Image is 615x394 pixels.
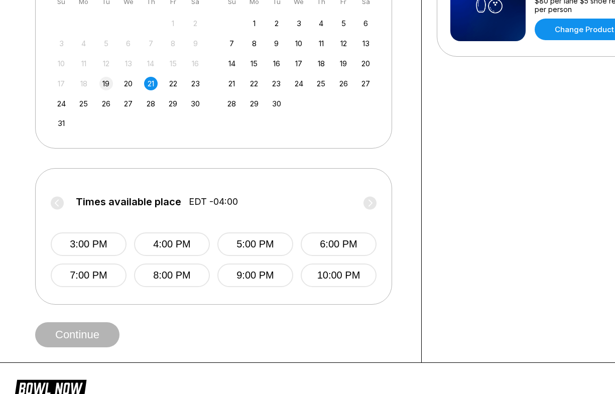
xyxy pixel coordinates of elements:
div: Choose Tuesday, August 26th, 2025 [99,97,113,110]
div: Choose Friday, September 26th, 2025 [337,77,350,90]
button: 8:00 PM [134,264,210,287]
div: Not available Friday, August 1st, 2025 [166,17,180,30]
button: 9:00 PM [217,264,293,287]
div: Choose Monday, August 25th, 2025 [77,97,90,110]
div: Not available Sunday, August 10th, 2025 [55,57,68,70]
div: month 2025-09 [224,16,375,110]
button: 7:00 PM [51,264,127,287]
div: Not available Monday, August 4th, 2025 [77,37,90,50]
div: Choose Sunday, September 14th, 2025 [225,57,238,70]
div: Choose Monday, September 15th, 2025 [248,57,261,70]
div: Not available Sunday, August 17th, 2025 [55,77,68,90]
div: Choose Friday, September 5th, 2025 [337,17,350,30]
div: Not available Monday, August 11th, 2025 [77,57,90,70]
div: Not available Friday, August 15th, 2025 [166,57,180,70]
div: Not available Saturday, August 9th, 2025 [189,37,202,50]
div: Not available Tuesday, August 12th, 2025 [99,57,113,70]
button: 3:00 PM [51,232,127,256]
div: Choose Saturday, September 13th, 2025 [359,37,373,50]
div: Choose Sunday, August 31st, 2025 [55,116,68,130]
div: Choose Saturday, August 23rd, 2025 [189,77,202,90]
div: Not available Tuesday, August 5th, 2025 [99,37,113,50]
button: 5:00 PM [217,232,293,256]
button: 4:00 PM [134,232,210,256]
div: Choose Friday, September 12th, 2025 [337,37,350,50]
div: Choose Tuesday, September 2nd, 2025 [270,17,283,30]
div: Not available Wednesday, August 13th, 2025 [121,57,135,70]
div: Choose Wednesday, September 24th, 2025 [292,77,306,90]
div: Choose Thursday, August 21st, 2025 [144,77,158,90]
div: Choose Saturday, September 27th, 2025 [359,77,373,90]
div: Choose Monday, September 1st, 2025 [248,17,261,30]
div: Choose Tuesday, September 9th, 2025 [270,37,283,50]
div: Choose Wednesday, August 20th, 2025 [121,77,135,90]
button: 10:00 PM [301,264,377,287]
div: Choose Saturday, August 30th, 2025 [189,97,202,110]
div: Not available Sunday, August 3rd, 2025 [55,37,68,50]
div: Choose Sunday, August 24th, 2025 [55,97,68,110]
div: Choose Tuesday, August 19th, 2025 [99,77,113,90]
div: Choose Sunday, September 21st, 2025 [225,77,238,90]
div: Choose Saturday, September 6th, 2025 [359,17,373,30]
div: Not available Monday, August 18th, 2025 [77,77,90,90]
div: Choose Saturday, September 20th, 2025 [359,57,373,70]
div: Choose Wednesday, September 3rd, 2025 [292,17,306,30]
div: month 2025-08 [53,16,204,130]
div: Choose Sunday, September 7th, 2025 [225,37,238,50]
div: Choose Thursday, August 28th, 2025 [144,97,158,110]
div: Not available Thursday, August 14th, 2025 [144,57,158,70]
div: Not available Thursday, August 7th, 2025 [144,37,158,50]
div: Choose Sunday, September 28th, 2025 [225,97,238,110]
div: Choose Thursday, September 18th, 2025 [314,57,328,70]
div: Not available Friday, August 8th, 2025 [166,37,180,50]
button: 6:00 PM [301,232,377,256]
div: Choose Friday, September 19th, 2025 [337,57,350,70]
div: Choose Wednesday, September 17th, 2025 [292,57,306,70]
div: Choose Tuesday, September 16th, 2025 [270,57,283,70]
div: Choose Thursday, September 4th, 2025 [314,17,328,30]
div: Choose Monday, September 22nd, 2025 [248,77,261,90]
div: Choose Tuesday, September 23rd, 2025 [270,77,283,90]
div: Choose Thursday, September 11th, 2025 [314,37,328,50]
div: Choose Wednesday, August 27th, 2025 [121,97,135,110]
div: Choose Friday, August 29th, 2025 [166,97,180,110]
div: Not available Saturday, August 16th, 2025 [189,57,202,70]
div: Choose Wednesday, September 10th, 2025 [292,37,306,50]
div: Choose Friday, August 22nd, 2025 [166,77,180,90]
div: Choose Tuesday, September 30th, 2025 [270,97,283,110]
div: Choose Thursday, September 25th, 2025 [314,77,328,90]
div: Not available Wednesday, August 6th, 2025 [121,37,135,50]
div: Not available Saturday, August 2nd, 2025 [189,17,202,30]
span: Times available place [76,196,181,207]
div: Choose Monday, September 8th, 2025 [248,37,261,50]
span: EDT -04:00 [189,196,238,207]
div: Choose Monday, September 29th, 2025 [248,97,261,110]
